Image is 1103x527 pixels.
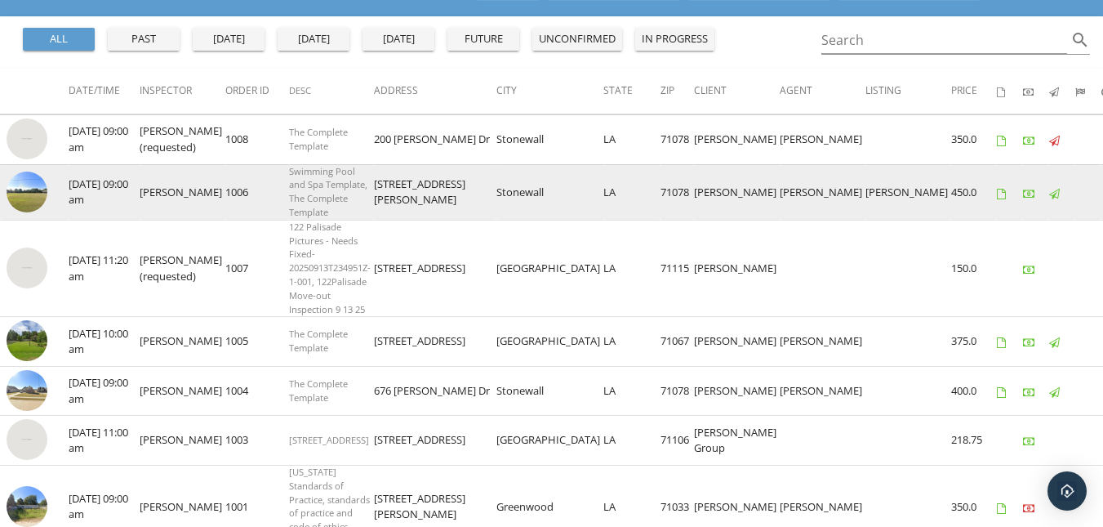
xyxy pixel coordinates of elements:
td: LA [603,220,660,317]
td: Stonewall [496,366,603,416]
img: streetview [7,419,47,460]
img: streetview [7,118,47,159]
td: 1005 [225,317,289,367]
td: LA [603,164,660,220]
button: past [108,28,180,51]
th: Order ID: Not sorted. [225,69,289,114]
td: [PERSON_NAME] [140,366,225,416]
td: 1003 [225,416,289,466]
span: The Complete Template [289,377,348,404]
button: unconfirmed [532,28,622,51]
div: all [29,31,88,47]
td: 1008 [225,115,289,165]
td: 350.0 [951,115,997,165]
td: [DATE] 10:00 am [69,317,140,367]
td: [PERSON_NAME] [780,164,865,220]
td: [PERSON_NAME] [865,164,951,220]
span: The Complete Template [289,328,348,354]
div: future [454,31,513,47]
th: Paid: Not sorted. [1023,69,1049,114]
th: Zip: Not sorted. [660,69,694,114]
td: 71067 [660,317,694,367]
td: [PERSON_NAME] [140,416,225,466]
td: 1007 [225,220,289,317]
td: [STREET_ADDRESS] [374,416,496,466]
th: State: Not sorted. [603,69,660,114]
td: LA [603,416,660,466]
button: [DATE] [193,28,265,51]
span: Zip [660,83,674,97]
th: Price: Not sorted. [951,69,997,114]
td: [PERSON_NAME] [694,115,780,165]
td: 218.75 [951,416,997,466]
button: future [447,28,519,51]
img: streetview [7,172,47,212]
th: Agent: Not sorted. [780,69,865,114]
span: The Complete Template [289,126,348,152]
div: unconfirmed [539,31,616,47]
td: [STREET_ADDRESS][PERSON_NAME] [374,164,496,220]
td: [DATE] 11:00 am [69,416,140,466]
span: State [603,83,633,97]
th: Address: Not sorted. [374,69,496,114]
th: Inspector: Not sorted. [140,69,225,114]
img: streetview [7,486,47,527]
th: Agreements signed: Not sorted. [997,69,1023,114]
th: Listing: Not sorted. [865,69,951,114]
td: [PERSON_NAME] [694,220,780,317]
span: Price [951,83,977,97]
td: [PERSON_NAME] [780,115,865,165]
img: streetview [7,320,47,361]
div: [DATE] [284,31,343,47]
th: Published: Not sorted. [1049,69,1075,114]
td: [PERSON_NAME] [140,317,225,367]
td: 1006 [225,164,289,220]
th: City: Not sorted. [496,69,603,114]
td: [GEOGRAPHIC_DATA] [496,317,603,367]
td: [STREET_ADDRESS] [374,220,496,317]
button: all [23,28,95,51]
td: [STREET_ADDRESS] [374,317,496,367]
input: Search [821,27,1068,54]
th: Client: Not sorted. [694,69,780,114]
td: [DATE] 09:00 am [69,366,140,416]
span: Swimming Pool and Spa Template, The Complete Template [289,165,367,218]
td: 676 [PERSON_NAME] Dr [374,366,496,416]
td: 71078 [660,115,694,165]
span: [STREET_ADDRESS] [289,434,369,446]
div: [DATE] [369,31,428,47]
img: streetview [7,370,47,411]
span: Date/Time [69,83,120,97]
td: [DATE] 11:20 am [69,220,140,317]
td: 71106 [660,416,694,466]
td: [PERSON_NAME] [780,317,865,367]
td: 71115 [660,220,694,317]
span: Inspector [140,83,192,97]
button: [DATE] [278,28,349,51]
span: Order ID [225,83,269,97]
span: Client [694,83,727,97]
span: Address [374,83,418,97]
span: Agent [780,83,812,97]
div: past [114,31,173,47]
th: Submitted: Not sorted. [1075,69,1101,114]
td: [PERSON_NAME] [694,317,780,367]
span: City [496,83,517,97]
td: 400.0 [951,366,997,416]
td: 450.0 [951,164,997,220]
td: [GEOGRAPHIC_DATA] [496,416,603,466]
td: Stonewall [496,164,603,220]
td: [GEOGRAPHIC_DATA] [496,220,603,317]
span: Desc [289,84,311,96]
th: Date/Time: Not sorted. [69,69,140,114]
td: LA [603,366,660,416]
span: Listing [865,83,901,97]
td: [PERSON_NAME] Group [694,416,780,466]
td: 71078 [660,164,694,220]
div: Open Intercom Messenger [1047,471,1087,511]
td: [PERSON_NAME] [780,366,865,416]
td: 200 [PERSON_NAME] Dr [374,115,496,165]
td: [PERSON_NAME] [694,366,780,416]
div: in progress [642,31,708,47]
td: LA [603,115,660,165]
